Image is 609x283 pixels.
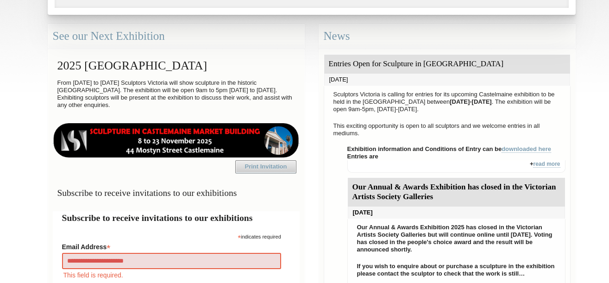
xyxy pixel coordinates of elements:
[347,160,565,173] div: +
[53,123,300,157] img: castlemaine-ldrbd25v2.png
[235,160,296,173] a: Print Invitation
[352,260,560,280] p: If you wish to enquire about or purchase a sculpture in the exhibition please contact the sculpto...
[329,88,565,115] p: Sculptors Victoria is calling for entries for its upcoming Castelmaine exhibition to be held in t...
[348,207,565,219] div: [DATE]
[319,24,576,49] div: News
[533,161,560,168] a: read more
[502,145,551,153] a: downloaded here
[62,232,281,240] div: indicates required
[352,221,560,256] p: Our Annual & Awards Exhibition 2025 has closed in the Victorian Artists Society Galleries but wil...
[450,98,492,105] strong: [DATE]-[DATE]
[348,178,565,207] div: Our Annual & Awards Exhibition has closed in the Victorian Artists Society Galleries
[329,120,565,139] p: This exciting opportunity is open to all sculptors and we welcome entries in all mediums.
[62,240,281,252] label: Email Address
[48,24,305,49] div: See our Next Exhibition
[53,184,300,202] h3: Subscribe to receive invitations to our exhibitions
[62,270,281,280] div: This field is required.
[347,145,552,153] strong: Exhibition information and Conditions of Entry can be
[62,211,290,225] h2: Subscribe to receive invitations to our exhibitions
[324,55,570,74] div: Entries Open for Sculpture in [GEOGRAPHIC_DATA]
[53,54,300,77] h2: 2025 [GEOGRAPHIC_DATA]
[324,74,570,86] div: [DATE]
[53,77,300,111] p: From [DATE] to [DATE] Sculptors Victoria will show sculpture in the historic [GEOGRAPHIC_DATA]. T...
